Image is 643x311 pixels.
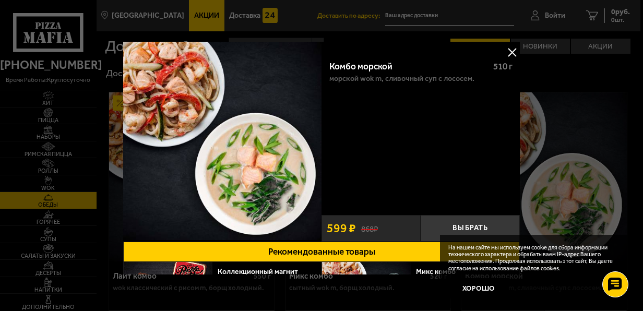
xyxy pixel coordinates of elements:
s: 868 ₽ [361,223,378,233]
img: Комбо морской [123,42,321,240]
button: Хорошо [448,278,509,298]
p: На нашем сайте мы используем cookie для сбора информации технического характера и обрабатываем IP... [448,244,618,272]
div: Комбо морской [329,61,484,72]
span: 599 ₽ [327,222,356,234]
a: Комбо морской [123,42,321,242]
span: 510 г [493,61,513,71]
p: Морской Wok M, Сливочный суп с лососем. [329,75,474,82]
button: Рекомендованные товары [123,242,520,262]
a: Микс комбо [416,267,466,276]
button: Выбрать [421,215,520,242]
a: Коллекционный магнит "Мафия" [218,267,298,284]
